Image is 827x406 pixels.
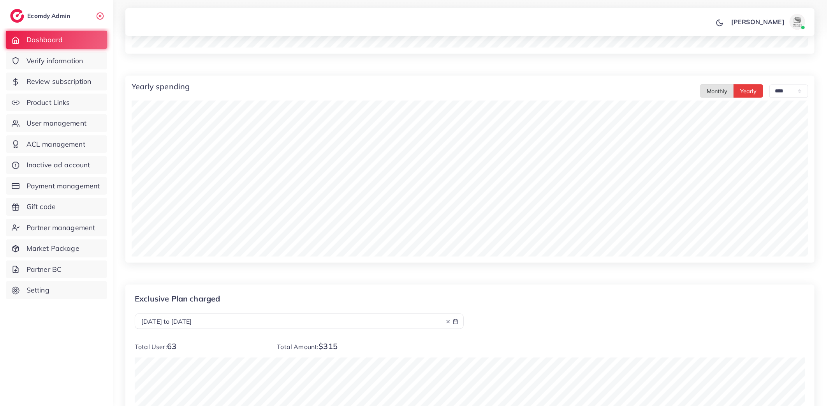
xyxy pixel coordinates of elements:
span: Payment management [26,181,100,191]
h2: Ecomdy Admin [27,12,72,20]
img: logo [10,9,24,23]
span: Market Package [26,243,79,254]
span: Partner management [26,223,95,233]
span: Partner BC [26,264,62,275]
a: Partner management [6,219,107,237]
a: [PERSON_NAME]avatar [727,14,808,30]
a: Market Package [6,239,107,257]
span: Verify information [26,56,83,66]
a: Verify information [6,52,107,70]
p: Total User: [135,342,264,351]
span: 63 [167,341,176,351]
p: Exclusive Plan charged [135,294,464,303]
a: Gift code [6,198,107,216]
span: $315 [319,341,338,351]
a: logoEcomdy Admin [10,9,72,23]
button: Yearly [734,84,763,98]
img: avatar [790,14,805,30]
span: Inactive ad account [26,160,90,170]
p: Total Amount: [277,342,464,351]
a: ACL management [6,135,107,153]
span: Review subscription [26,76,91,87]
a: Review subscription [6,73,107,90]
a: Dashboard [6,31,107,49]
span: Dashboard [26,35,63,45]
h4: Yearly spending [132,82,190,91]
a: Partner BC [6,261,107,278]
span: Setting [26,285,49,295]
a: Inactive ad account [6,156,107,174]
span: User management [26,118,86,128]
a: Product Links [6,94,107,112]
a: Setting [6,281,107,299]
span: Gift code [26,202,56,212]
button: Monthly [700,84,734,98]
span: [DATE] to [DATE] [141,317,192,325]
span: ACL management [26,139,85,149]
a: User management [6,114,107,132]
a: Payment management [6,177,107,195]
p: [PERSON_NAME] [731,17,785,27]
span: Product Links [26,98,70,108]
